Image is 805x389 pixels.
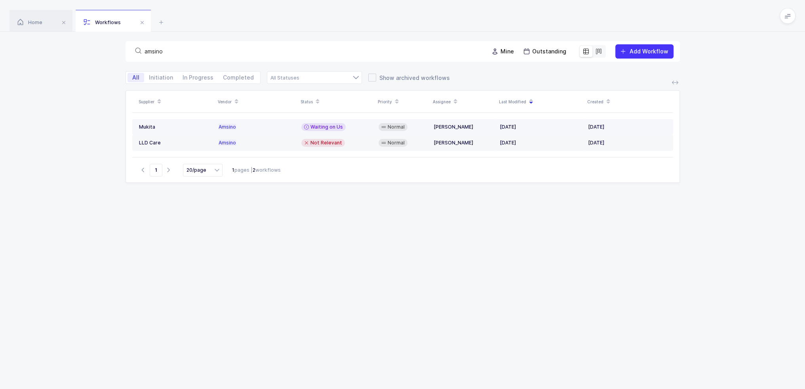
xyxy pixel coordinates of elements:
[615,44,674,59] button: Add Workflow
[501,47,514,55] span: Mine
[388,140,405,146] span: Normal
[223,75,254,80] span: Completed
[139,124,212,130] div: Mukita
[183,164,223,176] input: Select
[218,95,296,108] div: Vendor
[378,95,428,108] div: Priority
[310,124,343,130] span: Waiting on Us
[145,47,479,55] input: Joey, search your workflows here
[301,95,373,108] div: Status
[630,48,668,55] span: Add Workflow
[183,75,213,80] span: In Progress
[434,140,493,146] div: [PERSON_NAME]
[499,95,582,108] div: Last Modified
[17,19,42,25] span: Home
[149,75,173,80] span: Initiation
[587,95,671,108] div: Created
[500,140,582,146] div: [DATE]
[139,140,212,146] div: LLD Care
[532,47,566,55] span: Outstanding
[253,167,255,173] b: 2
[84,19,121,25] span: Workflows
[588,124,666,130] div: [DATE]
[219,124,236,130] span: Amsino
[132,75,139,80] span: All
[500,124,582,130] div: [DATE]
[232,167,234,173] b: 1
[434,124,493,130] div: [PERSON_NAME]
[310,140,342,146] span: Not Relevant
[232,167,281,174] div: pages | workflows
[388,124,405,130] span: Normal
[588,140,666,146] div: [DATE]
[433,95,494,108] div: Assignee
[150,164,162,176] span: Go to
[139,95,213,108] div: Supplier
[376,74,450,82] span: Show archived workflows
[219,140,236,146] span: Amsino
